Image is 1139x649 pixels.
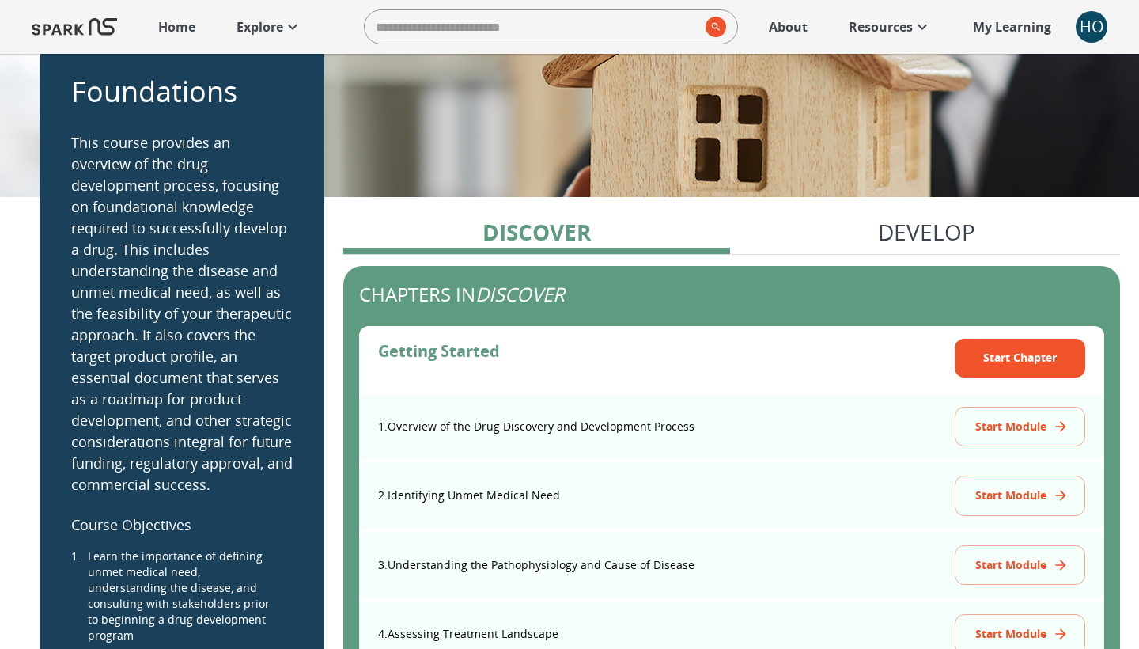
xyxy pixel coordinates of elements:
[1076,11,1107,43] div: HO
[378,419,694,435] p: 1 . Overview of the Drug Discovery and Development Process
[699,10,726,44] button: search
[150,9,203,44] a: Home
[965,9,1060,44] a: My Learning
[955,476,1085,516] button: Start Module
[761,9,815,44] a: About
[237,17,283,36] p: Explore
[955,545,1085,586] button: Start Module
[955,407,1085,447] button: Start Module
[88,548,280,643] span: Learn the importance of defining unmet medical need, understanding the disease, and consulting wi...
[378,626,558,642] p: 4 . Assessing Treatment Landscape
[229,9,310,44] a: Explore
[849,17,913,36] p: Resources
[71,132,293,495] p: This course provides an overview of the drug development process, focusing on foundational knowle...
[32,8,117,46] img: Logo of SPARK at Stanford
[973,17,1051,36] p: My Learning
[378,557,694,573] p: 3 . Understanding the Pathophysiology and Cause of Disease
[1076,11,1107,43] button: account of current user
[71,514,293,536] p: Course Objectives
[769,17,808,36] p: About
[878,215,975,249] p: Develop
[71,70,237,113] p: Foundations
[158,17,195,36] p: Home
[955,339,1085,378] button: Start Chapter
[841,9,940,44] a: Resources
[359,282,1104,307] h5: Chapters in
[378,339,500,378] h6: Getting Started
[378,488,560,503] p: 2 . Identifying Unmet Medical Need
[482,215,591,249] p: Discover
[475,281,565,307] i: Discover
